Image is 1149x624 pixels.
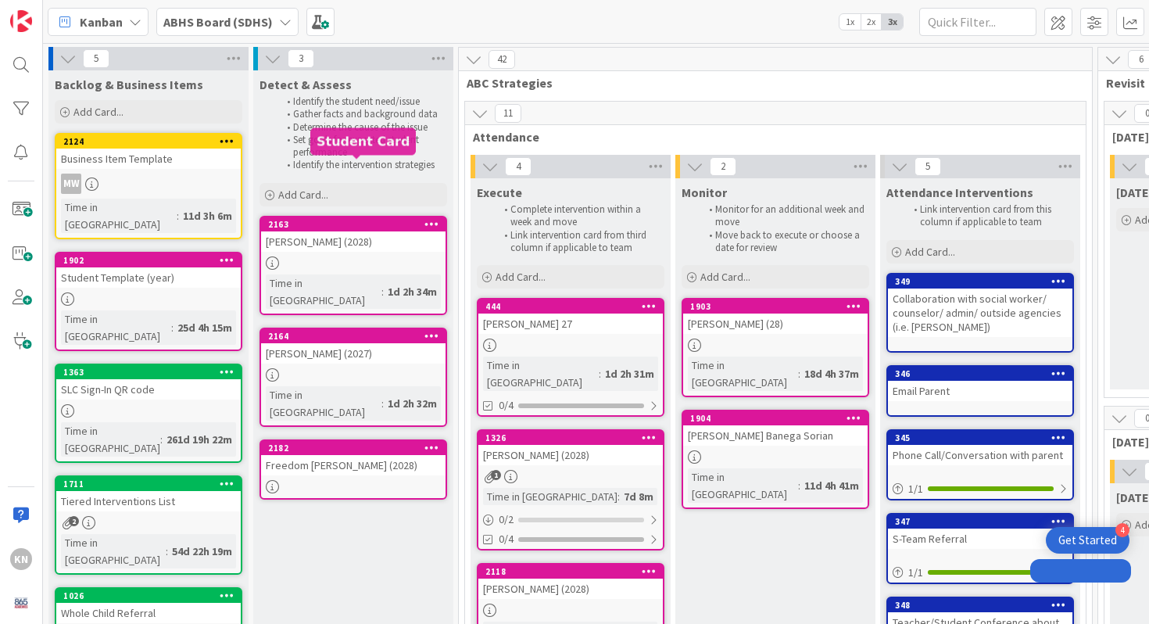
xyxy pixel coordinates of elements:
span: Monitor [682,185,727,200]
div: 25d 4h 15m [174,319,236,336]
b: ABHS Board (SDHS) [163,14,273,30]
div: 349 [895,276,1072,287]
div: 1904[PERSON_NAME] Banega Sorian [683,411,868,446]
div: Tiered Interventions List [56,491,241,511]
div: [PERSON_NAME] (2028) [261,231,446,252]
div: 347 [888,515,1072,529]
div: 2164 [268,331,446,342]
div: [PERSON_NAME] (2027) [261,343,446,364]
div: 7d 8m [620,488,657,505]
div: 1902Student Template (year) [56,253,241,288]
span: Add Card... [905,245,955,259]
span: 11 [495,104,521,123]
div: 444 [478,299,663,314]
div: 1903 [690,301,868,312]
img: avatar [10,592,32,614]
div: 1363 [56,365,241,379]
div: 2164[PERSON_NAME] (2027) [261,329,446,364]
li: Link intervention card from this column if applicable to team [905,203,1072,229]
span: Add Card... [700,270,750,284]
div: 1026 [63,590,241,601]
span: Kanban [80,13,123,31]
div: 1711Tiered Interventions List [56,477,241,511]
span: 0/4 [499,531,514,547]
div: 1902 [63,255,241,266]
span: Add Card... [496,270,546,284]
div: 2124 [63,136,241,147]
div: 444 [485,301,663,312]
div: Time in [GEOGRAPHIC_DATA] [61,422,160,457]
div: 0/2 [478,510,663,529]
div: 2163[PERSON_NAME] (2028) [261,217,446,252]
div: Collaboration with social worker/ counselor/ admin/ outside agencies (i.e. [PERSON_NAME]) [888,289,1072,337]
div: Email Parent [888,381,1072,401]
div: 1326 [485,432,663,443]
div: 2118[PERSON_NAME] (2028) [478,565,663,599]
a: 1326[PERSON_NAME] (2028)Time in [GEOGRAPHIC_DATA]:7d 8m0/20/4 [477,429,664,550]
div: Time in [GEOGRAPHIC_DATA] [483,488,617,505]
input: Quick Filter... [919,8,1036,36]
a: 347S-Team Referral1/1 [886,513,1074,584]
div: 1d 2h 34m [384,283,441,300]
div: 1903 [683,299,868,314]
div: 347S-Team Referral [888,515,1072,549]
li: Determine the cause of the issue [278,121,445,134]
li: Complete intervention within a week and move [496,203,662,229]
a: 444[PERSON_NAME] 27Time in [GEOGRAPHIC_DATA]:1d 2h 31m0/4 [477,298,664,417]
span: ABC Strategies [467,75,1072,91]
div: [PERSON_NAME] (2028) [478,445,663,465]
div: SLC Sign-In QR code [56,379,241,400]
div: 349Collaboration with social worker/ counselor/ admin/ outside agencies (i.e. [PERSON_NAME]) [888,274,1072,337]
span: 5 [83,49,109,68]
a: 2182Freedom [PERSON_NAME] (2028) [260,439,447,500]
div: 1904 [683,411,868,425]
div: 1/1 [888,563,1072,583]
div: Time in [GEOGRAPHIC_DATA] [483,357,599,391]
div: 11d 3h 6m [179,207,236,224]
li: Move back to execute or choose a date for review [700,229,867,255]
span: : [381,395,384,412]
div: 2118 [478,565,663,579]
div: 2124 [56,134,241,149]
span: : [166,543,168,560]
div: MW [61,174,81,194]
div: 4 [1115,523,1129,537]
div: 1d 2h 32m [384,395,441,412]
div: 348 [895,600,1072,611]
span: 2 [710,157,736,176]
a: 349Collaboration with social worker/ counselor/ admin/ outside agencies (i.e. [PERSON_NAME]) [886,273,1074,353]
span: 0 / 2 [499,511,514,528]
div: Time in [GEOGRAPHIC_DATA] [688,357,798,391]
div: 347 [895,516,1072,527]
div: Whole Child Referral [56,603,241,623]
div: 1363 [63,367,241,378]
div: [PERSON_NAME] Banega Sorian [683,425,868,446]
div: 1711 [63,479,241,490]
div: 1904 [690,413,868,424]
div: [PERSON_NAME] (2028) [478,579,663,599]
div: 1902 [56,253,241,267]
div: 349 [888,274,1072,289]
a: 1711Tiered Interventions ListTime in [GEOGRAPHIC_DATA]:54d 22h 19m [55,475,242,575]
div: 1326 [478,431,663,445]
div: 2118 [485,566,663,577]
a: 2163[PERSON_NAME] (2028)Time in [GEOGRAPHIC_DATA]:1d 2h 34m [260,216,447,315]
div: 444[PERSON_NAME] 27 [478,299,663,334]
div: 2124Business Item Template [56,134,241,169]
div: 11d 4h 41m [800,477,863,494]
div: MW [56,174,241,194]
div: Open Get Started checklist, remaining modules: 4 [1046,527,1129,554]
div: Student Template (year) [56,267,241,288]
div: 348 [888,598,1072,612]
div: Business Item Template [56,149,241,169]
li: Set goals for expected student performance [278,134,445,160]
div: 1026 [56,589,241,603]
span: Backlog & Business Items [55,77,203,92]
span: Attendance Interventions [886,185,1033,200]
div: 1/1 [888,479,1072,499]
span: 42 [489,50,515,69]
div: 2163 [268,219,446,230]
div: 346 [888,367,1072,381]
div: Time in [GEOGRAPHIC_DATA] [61,534,166,568]
span: 1 [491,470,501,480]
